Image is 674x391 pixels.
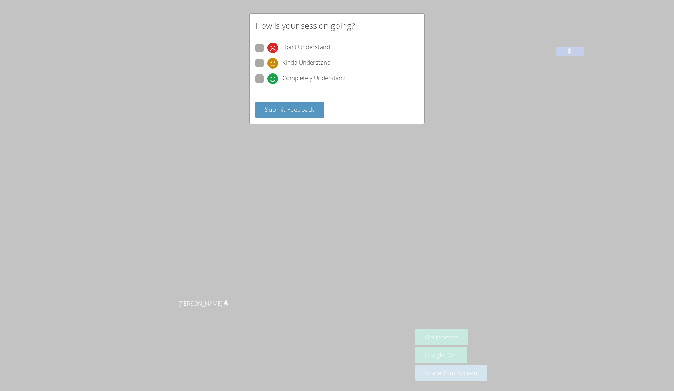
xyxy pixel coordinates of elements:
[265,105,314,113] span: Submit Feedback
[255,19,355,32] h2: How is your session going?
[282,73,346,84] span: Completely Understand
[282,58,331,69] span: Kinda Understand
[282,43,330,53] span: Don't Understand
[255,102,324,118] button: Submit Feedback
